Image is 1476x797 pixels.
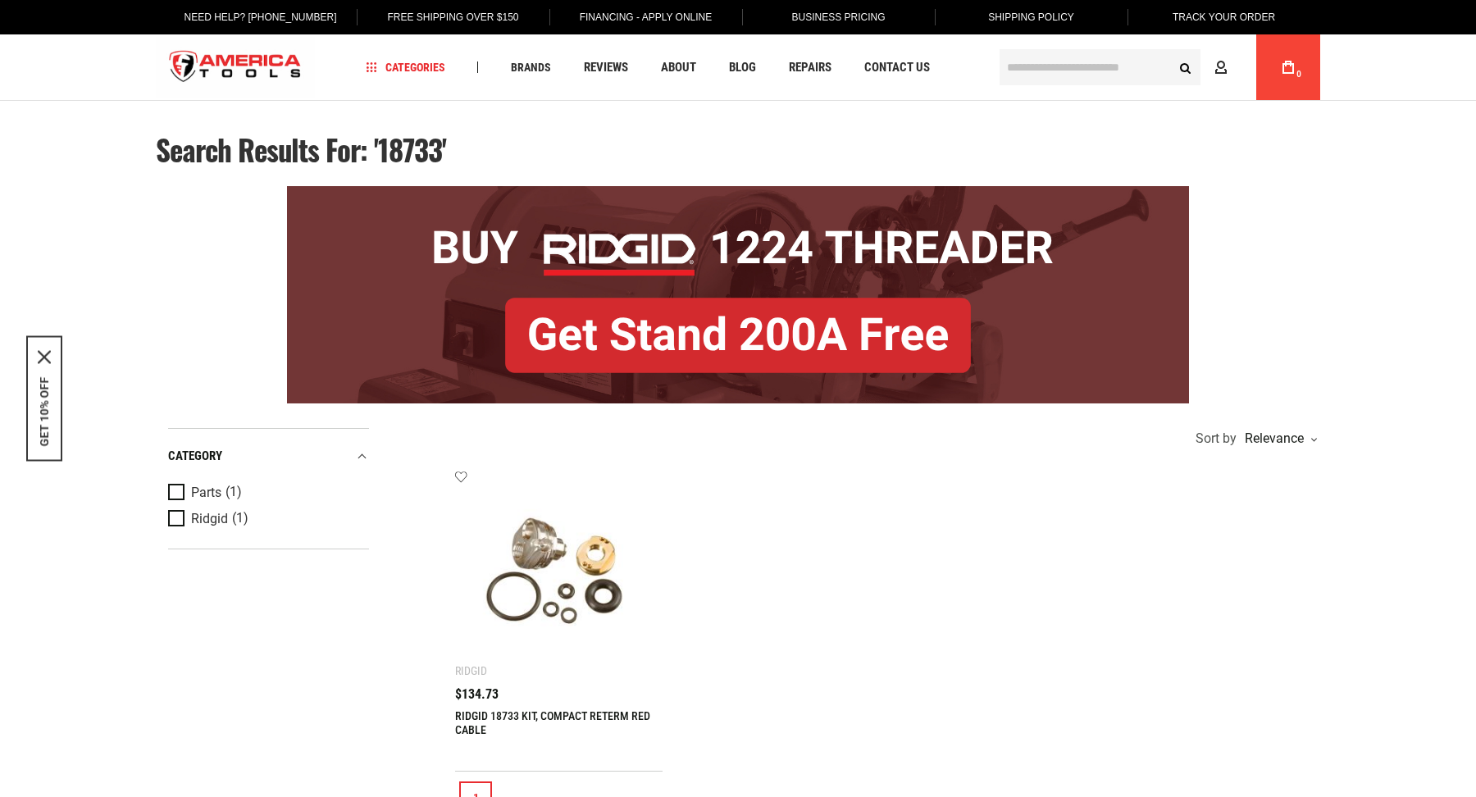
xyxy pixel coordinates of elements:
[38,377,51,447] button: GET 10% OFF
[781,57,839,79] a: Repairs
[367,61,445,73] span: Categories
[988,11,1074,23] span: Shipping Policy
[38,351,51,364] button: Close
[156,37,315,98] a: store logo
[654,57,704,79] a: About
[168,484,365,502] a: Parts (1)
[722,57,763,79] a: Blog
[455,664,487,677] div: Ridgid
[576,57,635,79] a: Reviews
[1196,432,1237,445] span: Sort by
[661,61,696,74] span: About
[359,57,453,79] a: Categories
[729,61,756,74] span: Blog
[455,688,499,701] span: $134.73
[38,351,51,364] svg: close icon
[503,57,558,79] a: Brands
[864,61,930,74] span: Contact Us
[191,512,228,526] span: Ridgid
[168,445,369,467] div: category
[1169,52,1200,83] button: Search
[455,709,650,736] a: RIDGID 18733 KIT, COMPACT RETERM RED CABLE
[156,37,315,98] img: America Tools
[168,428,369,549] div: Product Filters
[287,186,1189,403] img: BOGO: Buy RIDGID® 1224 Threader, Get Stand 200A Free!
[1296,70,1301,79] span: 0
[584,61,628,74] span: Reviews
[225,485,242,499] span: (1)
[156,128,446,171] span: Search results for: '18733'
[1273,34,1304,100] a: 0
[191,485,221,500] span: Parts
[789,61,831,74] span: Repairs
[857,57,937,79] a: Contact Us
[1246,745,1476,797] iframe: LiveChat chat widget
[168,510,365,528] a: Ridgid (1)
[232,512,248,526] span: (1)
[287,186,1189,198] a: BOGO: Buy RIDGID® 1224 Threader, Get Stand 200A Free!
[471,486,646,661] img: RIDGID 18733 KIT, COMPACT RETERM RED CABLE
[511,61,551,73] span: Brands
[1241,432,1316,445] div: Relevance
